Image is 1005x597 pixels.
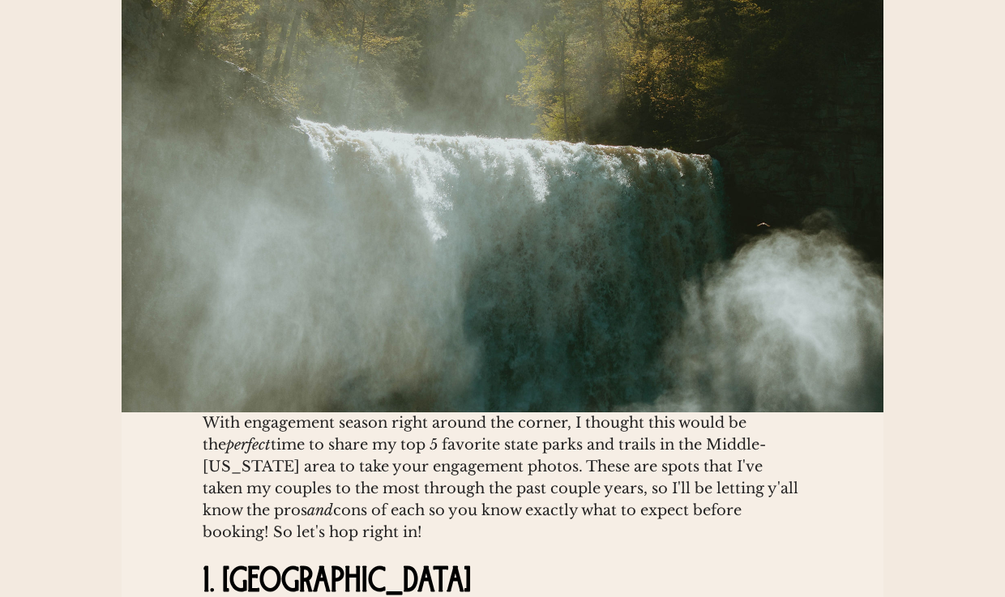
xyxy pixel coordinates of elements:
[203,501,746,541] span: cons of each so you know exactly what to expect before booking! So let's hop right in!
[203,414,751,454] span: With engagement season right around the corner, I thought this would be the
[203,436,802,519] span: time to share my top 5 favorite state parks and trails in the Middle-[US_STATE] area to take your...
[226,436,271,454] span: perfect
[307,501,333,519] span: and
